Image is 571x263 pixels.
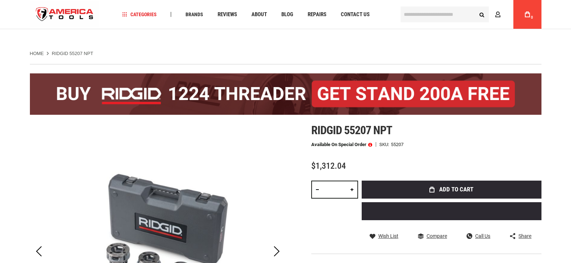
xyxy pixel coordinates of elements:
[214,10,240,19] a: Reviews
[378,233,398,239] span: Wish List
[379,142,391,147] strong: SKU
[182,10,206,19] a: Brands
[418,233,447,239] a: Compare
[475,8,489,21] button: Search
[531,15,533,19] span: 0
[52,51,93,56] strong: RIDGID 55207 NPT
[248,10,270,19] a: About
[439,186,473,192] span: Add to Cart
[30,73,541,115] img: BOGO: Buy the RIDGID® 1224 Threader (26092), get the 92467 200A Stand FREE!
[308,12,326,17] span: Repairs
[218,12,237,17] span: Reviews
[341,12,370,17] span: Contact Us
[281,12,293,17] span: Blog
[311,142,372,147] p: Available on Special Order
[370,233,398,239] a: Wish List
[30,1,100,28] a: store logo
[338,10,373,19] a: Contact Us
[362,181,541,199] button: Add to Cart
[391,142,403,147] div: 55207
[122,12,157,17] span: Categories
[30,1,100,28] img: America Tools
[311,123,392,137] span: Ridgid 55207 npt
[119,10,160,19] a: Categories
[251,12,267,17] span: About
[30,50,44,57] a: Home
[186,12,203,17] span: Brands
[427,233,447,239] span: Compare
[278,10,296,19] a: Blog
[311,161,346,171] span: $1,312.04
[475,233,490,239] span: Call Us
[518,233,531,239] span: Share
[304,10,330,19] a: Repairs
[467,233,490,239] a: Call Us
